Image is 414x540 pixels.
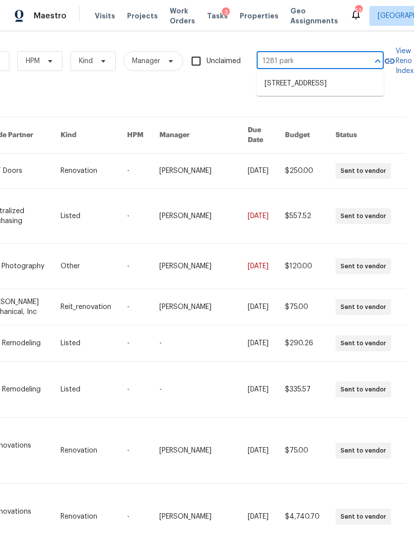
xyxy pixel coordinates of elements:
input: Enter in an address [257,54,356,69]
td: Renovation [53,418,119,484]
td: Reit_renovation [53,289,119,325]
td: [PERSON_NAME] [151,289,239,325]
span: Maestro [34,11,67,21]
th: Status [328,117,406,154]
button: Close [371,54,385,68]
span: Unclaimed [207,56,241,67]
span: Visits [95,11,115,21]
span: Work Orders [170,6,195,26]
td: - [151,325,239,362]
div: 52 [355,6,362,16]
td: - [119,362,151,418]
th: HPM [119,117,151,154]
span: Kind [79,56,93,66]
span: Manager [132,56,160,66]
td: [PERSON_NAME] [151,418,239,484]
td: - [151,362,239,418]
td: - [119,189,151,244]
span: Geo Assignments [290,6,338,26]
span: Projects [127,11,158,21]
td: [PERSON_NAME] [151,154,239,189]
div: 3 [222,7,230,17]
td: - [119,244,151,289]
th: Kind [53,117,119,154]
td: - [119,418,151,484]
td: Other [53,244,119,289]
td: [PERSON_NAME] [151,189,239,244]
td: - [119,289,151,325]
span: Properties [240,11,278,21]
td: Listed [53,362,119,418]
td: - [119,154,151,189]
li: [STREET_ADDRESS] [257,76,384,92]
th: Manager [151,117,239,154]
th: Budget [277,117,328,154]
td: Renovation [53,154,119,189]
span: HPM [26,56,40,66]
th: Due Date [240,117,277,154]
a: View Reno Index [384,46,414,76]
td: - [119,325,151,362]
span: Tasks [207,12,228,19]
td: Listed [53,189,119,244]
td: [PERSON_NAME] [151,244,239,289]
td: Listed [53,325,119,362]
